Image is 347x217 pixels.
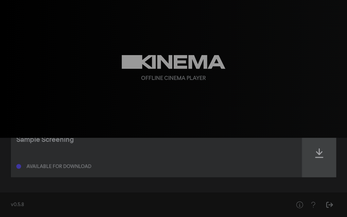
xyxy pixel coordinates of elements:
[16,135,74,145] div: Sample Screening
[141,74,206,83] div: Offline Cinema Player
[306,198,320,212] button: Help
[293,198,306,212] button: Help
[27,164,91,169] div: Available for download
[11,201,279,208] div: v0.5.8
[323,198,336,212] button: Sign Out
